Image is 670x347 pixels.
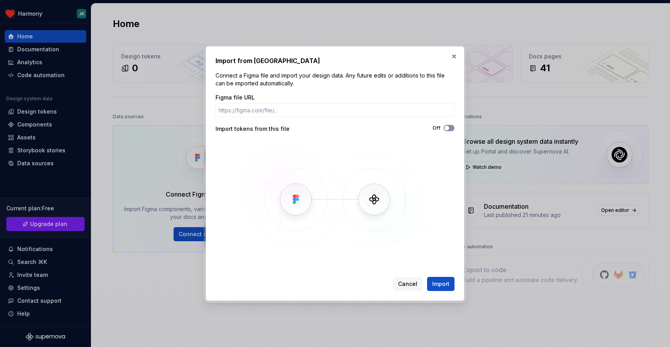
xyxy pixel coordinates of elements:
[432,280,449,288] span: Import
[215,103,455,117] input: https://figma.com/file/...
[215,125,335,133] div: Import tokens from this file
[393,277,422,291] button: Cancel
[427,277,455,291] button: Import
[433,125,440,131] label: Off
[215,56,455,65] h2: Import from [GEOGRAPHIC_DATA]
[215,72,455,87] p: Connect a Figma file and import your design data. Any future edits or additions to this file can ...
[398,280,417,288] span: Cancel
[215,94,255,101] label: Figma file URL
